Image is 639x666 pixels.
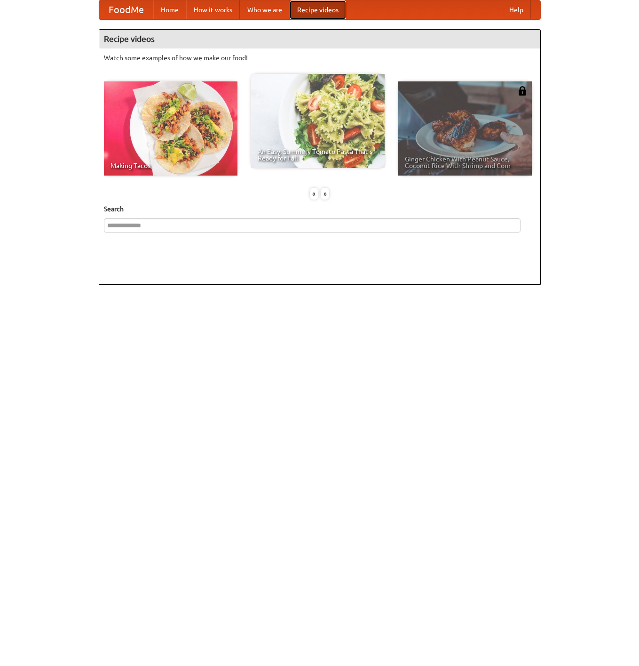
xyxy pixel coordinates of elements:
img: 483408.png [518,86,527,96]
a: FoodMe [99,0,153,19]
h5: Search [104,204,536,214]
div: « [310,188,318,200]
span: Making Tacos [110,162,231,169]
a: Who we are [240,0,290,19]
a: Help [502,0,531,19]
a: Recipe videos [290,0,346,19]
p: Watch some examples of how we make our food! [104,53,536,63]
div: » [321,188,329,200]
a: How it works [186,0,240,19]
h4: Recipe videos [99,30,540,48]
span: An Easy, Summery Tomato Pasta That's Ready for Fall [258,148,378,161]
a: Home [153,0,186,19]
a: Making Tacos [104,81,237,176]
a: An Easy, Summery Tomato Pasta That's Ready for Fall [251,74,385,168]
